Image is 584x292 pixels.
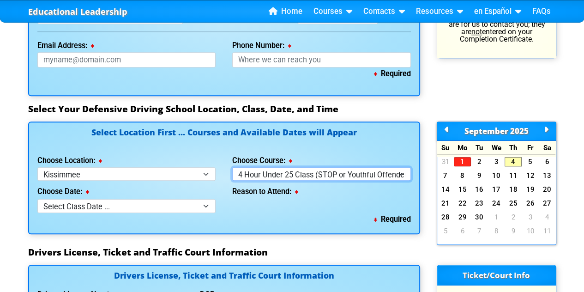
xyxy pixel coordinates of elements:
a: Home [265,5,306,18]
label: Phone Number: [232,42,291,49]
a: 8 [454,171,471,180]
span: 2025 [510,126,529,136]
a: 7 [471,226,488,236]
b: Required [374,215,411,224]
label: Reason to Attend: [232,188,298,195]
a: 16 [471,185,488,194]
a: 12 [522,171,539,180]
a: 6 [454,226,471,236]
a: 17 [488,185,505,194]
a: 21 [437,199,454,208]
a: 25 [505,199,522,208]
label: Email Address: [37,42,94,49]
a: 26 [522,199,539,208]
label: Choose Location: [37,157,102,164]
a: 5 [437,226,454,236]
h3: Drivers License, Ticket and Traffic Court Information [28,247,556,258]
h3: Ticket/Court Info [437,265,556,286]
a: 10 [522,226,539,236]
a: 27 [539,199,556,208]
div: Th [505,141,522,154]
a: 3 [488,157,505,166]
a: 1 [488,213,505,222]
a: 1 [454,157,471,166]
a: Resources [412,5,467,18]
a: 8 [488,226,505,236]
input: Where we can reach you [232,52,411,67]
a: 31 [437,157,454,166]
a: 29 [454,213,471,222]
a: Educational Leadership [28,4,127,19]
input: myname@domain.com [37,52,216,67]
a: 4 [505,157,522,166]
a: 30 [471,213,488,222]
a: 9 [471,171,488,180]
h4: Drivers License, Ticket and Traffic Court Information [37,272,411,281]
b: Required [374,69,411,78]
a: 20 [539,185,556,194]
a: FAQs [529,5,554,18]
a: 3 [522,213,539,222]
label: Choose Date: [37,188,89,195]
div: Mo [454,141,471,154]
a: 6 [539,157,556,166]
a: en Español [470,5,525,18]
div: Tu [471,141,488,154]
a: 11 [505,171,522,180]
a: 5 [522,157,539,166]
a: Contacts [360,5,409,18]
a: 2 [505,213,522,222]
a: 19 [522,185,539,194]
h3: Select Your Defensive Driving School Location, Class, Date, and Time [28,103,556,115]
label: Choose Course: [232,157,292,164]
a: 7 [437,171,454,180]
a: Courses [310,5,356,18]
span: September [464,126,508,136]
a: 9 [505,226,522,236]
a: 13 [539,171,556,180]
a: 18 [505,185,522,194]
div: Fr [522,141,539,154]
h4: Select Location First ... Courses and Available Dates will Appear [37,128,411,147]
div: We [488,141,505,154]
div: Su [437,141,454,154]
a: 15 [454,185,471,194]
p: Your email and Phone Number are for us to contact you; they are entered on your Completion Certif... [446,13,548,43]
a: 14 [437,185,454,194]
a: 11 [539,226,556,236]
a: 2 [471,157,488,166]
a: 10 [488,171,505,180]
div: Sa [539,141,556,154]
a: 24 [488,199,505,208]
a: 28 [437,213,454,222]
a: 4 [539,213,556,222]
a: 23 [471,199,488,208]
u: not [471,27,482,36]
a: 22 [454,199,471,208]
